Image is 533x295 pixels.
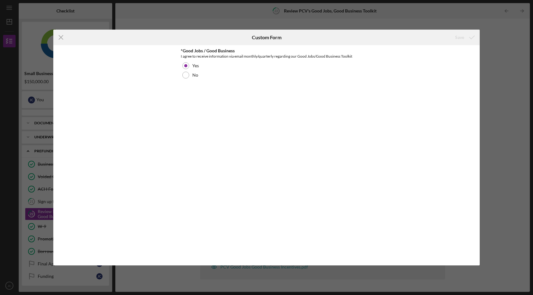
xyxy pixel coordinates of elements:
div: Save [455,31,464,44]
div: I agree to receive information via email monthly/quarterly regarding our Good Jobs/Good Business ... [181,53,352,59]
label: No [192,73,198,78]
button: Save [449,31,480,44]
label: Yes [192,63,199,68]
h6: Custom Form [252,35,281,40]
div: *Good Jobs / Good Business [181,48,352,53]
